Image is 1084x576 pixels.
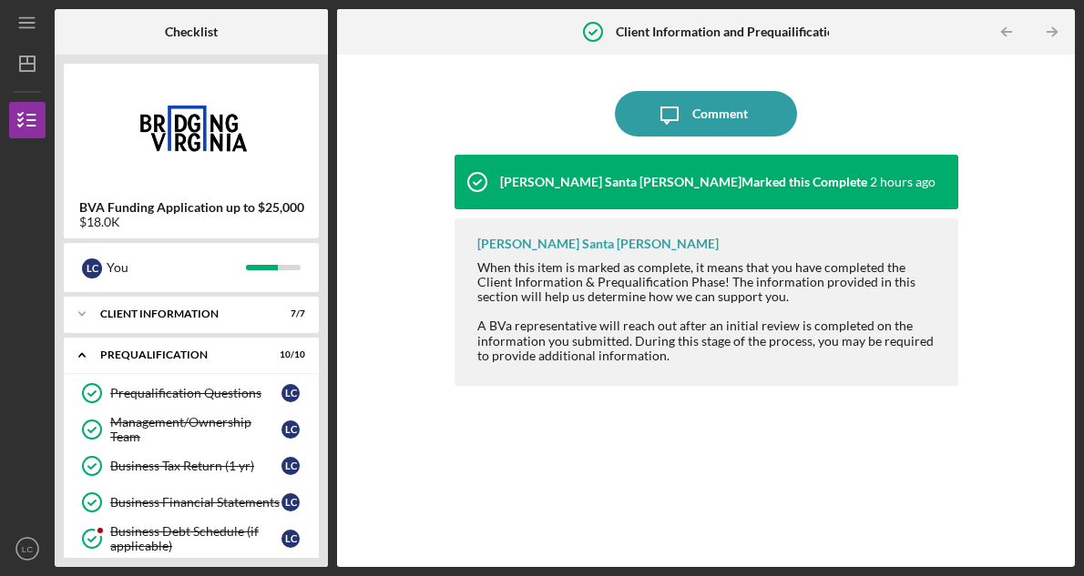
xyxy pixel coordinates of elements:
div: Business Financial Statements [110,495,281,510]
div: $18.0K [79,215,304,229]
div: Prequalification Questions [110,386,281,400]
b: Client Information and Prequailification [616,25,842,39]
div: L C [281,384,300,402]
div: When this item is marked as complete, it means that you have completed the Client Information & P... [477,260,940,304]
b: Checklist [165,25,218,39]
b: BVA Funding Application up to $25,000 [79,200,304,215]
a: Management/Ownership TeamLC [73,411,310,448]
div: [PERSON_NAME] Santa [PERSON_NAME] Marked this Complete [500,175,867,189]
button: LC [9,531,46,567]
div: L C [281,530,300,548]
button: Comment [615,91,797,136]
a: Business Financial StatementsLC [73,484,310,520]
div: Business Tax Return (1 yr) [110,459,281,473]
div: 10 / 10 [272,349,305,360]
div: You [107,252,246,283]
div: Comment [692,91,748,136]
div: Management/Ownership Team [110,415,281,444]
div: Business Debt Schedule (if applicable) [110,524,281,553]
time: 2025-09-08 16:40 [870,175,936,189]
a: Business Tax Return (1 yr)LC [73,448,310,484]
a: Prequalification QuestionsLC [73,375,310,411]
text: LC [22,544,33,554]
div: 7 / 7 [272,308,305,319]
div: L C [281,420,300,439]
div: Client Information [100,308,260,319]
img: Product logo [64,73,319,182]
div: [PERSON_NAME] Santa [PERSON_NAME] [477,237,719,251]
div: L C [281,493,300,511]
div: Prequalification [100,349,260,360]
div: L C [82,258,102,278]
a: Business Debt Schedule (if applicable)LC [73,520,310,557]
div: A BVa representative will reach out after an initial review is completed on the information you s... [477,318,940,362]
div: L C [281,457,300,475]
